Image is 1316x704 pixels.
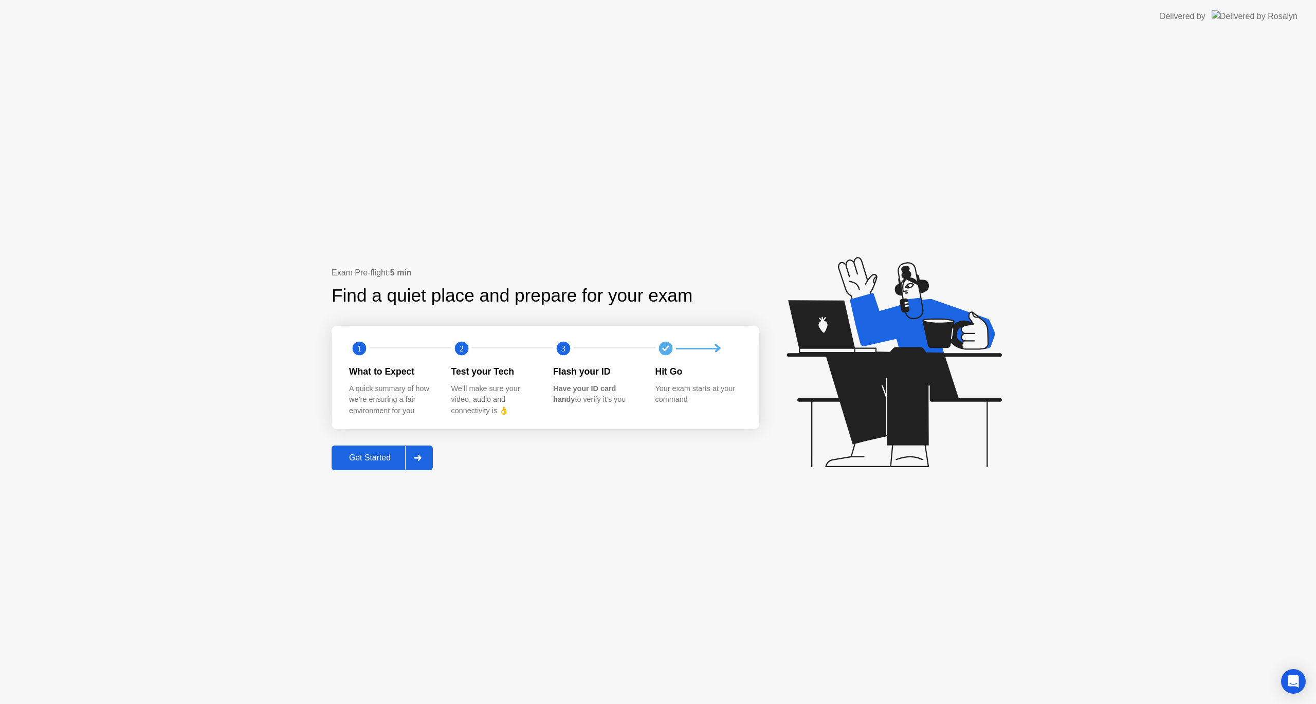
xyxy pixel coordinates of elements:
div: Flash your ID [553,365,639,378]
img: Delivered by Rosalyn [1212,10,1297,22]
b: 5 min [390,268,412,277]
div: Find a quiet place and prepare for your exam [332,282,694,309]
div: Test your Tech [451,365,537,378]
b: Have your ID card handy [553,384,616,404]
div: Hit Go [655,365,741,378]
div: A quick summary of how we’re ensuring a fair environment for you [349,383,435,417]
button: Get Started [332,446,433,470]
div: Exam Pre-flight: [332,267,759,279]
text: 2 [459,344,463,354]
text: 3 [561,344,565,354]
div: Your exam starts at your command [655,383,741,405]
div: What to Expect [349,365,435,378]
div: Open Intercom Messenger [1281,669,1306,694]
div: We’ll make sure your video, audio and connectivity is 👌 [451,383,537,417]
div: to verify it’s you [553,383,639,405]
text: 1 [357,344,361,354]
div: Get Started [335,453,405,462]
div: Delivered by [1160,10,1205,23]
